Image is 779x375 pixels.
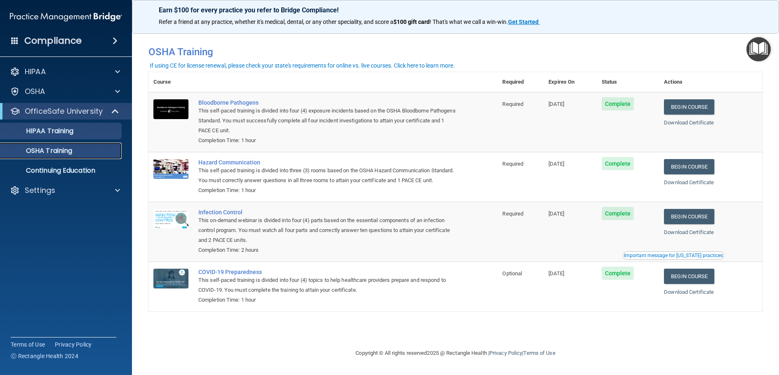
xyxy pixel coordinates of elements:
[664,269,714,284] a: Begin Course
[5,166,118,175] p: Continuing Education
[148,46,763,58] h4: OSHA Training
[198,295,456,305] div: Completion Time: 1 hour
[664,159,714,174] a: Begin Course
[502,270,522,277] span: Optional
[502,161,523,167] span: Required
[659,72,763,92] th: Actions
[502,211,523,217] span: Required
[497,72,544,92] th: Required
[548,211,564,217] span: [DATE]
[148,72,193,92] th: Course
[198,136,456,145] div: Completion Time: 1 hour
[10,9,122,25] img: PMB logo
[430,19,508,25] span: ! That's what we call a win-win.
[11,340,45,349] a: Terms of Use
[5,147,72,155] p: OSHA Training
[508,19,539,25] strong: Get Started
[664,99,714,115] a: Begin Course
[305,340,606,366] div: Copyright © All rights reserved 2025 @ Rectangle Health | |
[602,207,634,220] span: Complete
[393,19,430,25] strong: $100 gift card
[198,209,456,216] a: Infection Control
[664,179,714,185] a: Download Certificate
[24,35,82,47] h4: Compliance
[55,340,92,349] a: Privacy Policy
[198,269,456,275] a: COVID-19 Preparedness
[664,120,714,126] a: Download Certificate
[664,229,714,235] a: Download Certificate
[10,106,120,116] a: OfficeSafe University
[198,99,456,106] a: Bloodborne Pathogens
[664,289,714,295] a: Download Certificate
[523,350,555,356] a: Terms of Use
[664,209,714,224] a: Begin Course
[544,72,596,92] th: Expires On
[602,157,634,170] span: Complete
[150,63,455,68] div: If using CE for license renewal, please check your state's requirements for online vs. live cours...
[602,267,634,280] span: Complete
[25,87,45,96] p: OSHA
[25,185,55,195] p: Settings
[490,350,522,356] a: Privacy Policy
[746,37,771,61] button: Open Resource Center
[148,61,456,70] button: If using CE for license renewal, please check your state's requirements for online vs. live cours...
[11,352,78,360] span: Ⓒ Rectangle Health 2024
[548,161,564,167] span: [DATE]
[502,101,523,107] span: Required
[548,101,564,107] span: [DATE]
[597,72,659,92] th: Status
[159,19,393,25] span: Refer a friend at any practice, whether it's medical, dental, or any other speciality, and score a
[198,216,456,245] div: This on-demand webinar is divided into four (4) parts based on the essential components of an inf...
[25,67,46,77] p: HIPAA
[10,67,120,77] a: HIPAA
[10,87,120,96] a: OSHA
[5,127,73,135] p: HIPAA Training
[198,185,456,195] div: Completion Time: 1 hour
[602,97,634,110] span: Complete
[159,6,752,14] p: Earn $100 for every practice you refer to Bridge Compliance!
[198,106,456,136] div: This self-paced training is divided into four (4) exposure incidents based on the OSHA Bloodborne...
[198,166,456,185] div: This self-paced training is divided into three (3) rooms based on the OSHA Hazard Communication S...
[548,270,564,277] span: [DATE]
[624,253,723,258] div: Important message for [US_STATE] practices
[198,159,456,166] a: Hazard Communication
[10,185,120,195] a: Settings
[623,251,724,260] button: Read this if you are a dental practitioner in the state of CA
[25,106,103,116] p: OfficeSafe University
[198,275,456,295] div: This self-paced training is divided into four (4) topics to help healthcare providers prepare and...
[508,19,540,25] a: Get Started
[198,245,456,255] div: Completion Time: 2 hours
